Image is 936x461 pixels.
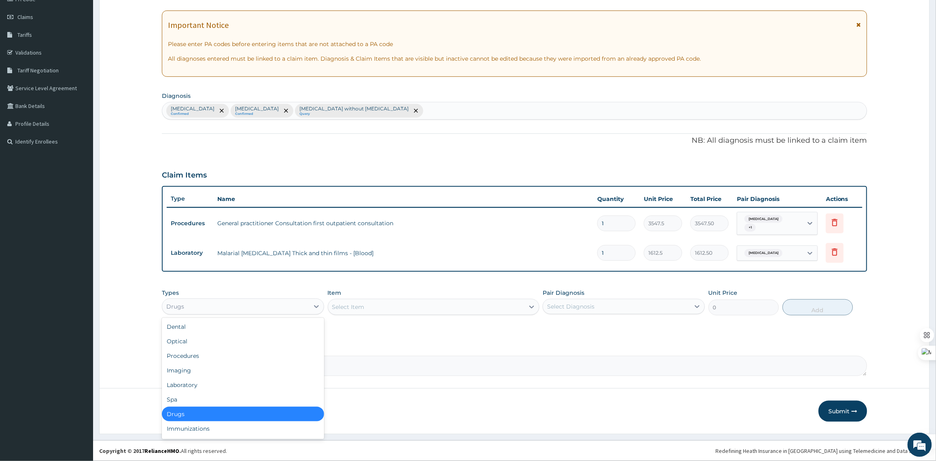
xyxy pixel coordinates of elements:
[213,215,593,231] td: General practitioner Consultation first outpatient consultation
[166,302,184,311] div: Drugs
[17,31,32,38] span: Tariffs
[299,112,409,116] small: Query
[162,290,179,296] label: Types
[235,112,279,116] small: Confirmed
[162,319,324,334] div: Dental
[171,112,214,116] small: Confirmed
[17,67,59,74] span: Tariff Negotiation
[640,191,686,207] th: Unit Price
[218,107,225,114] span: remove selection option
[162,345,867,351] label: Comment
[819,401,867,422] button: Submit
[99,447,181,455] strong: Copyright © 2017 .
[15,40,33,61] img: d_794563401_company_1708531726252_794563401
[328,289,342,297] label: Item
[162,421,324,436] div: Immunizations
[412,107,420,114] span: remove selection option
[167,191,213,206] th: Type
[299,106,409,112] p: [MEDICAL_DATA] without [MEDICAL_DATA]
[213,191,593,207] th: Name
[543,289,584,297] label: Pair Diagnosis
[745,215,783,223] span: [MEDICAL_DATA]
[162,135,867,146] p: NB: All diagnosis must be linked to a claim item
[745,224,756,232] span: + 1
[47,102,112,184] span: We're online!
[162,407,324,421] div: Drugs
[42,45,136,56] div: Chat with us now
[171,106,214,112] p: [MEDICAL_DATA]
[593,191,640,207] th: Quantity
[547,302,594,311] div: Select Diagnosis
[133,4,152,23] div: Minimize live chat window
[716,447,930,455] div: Redefining Heath Insurance in [GEOGRAPHIC_DATA] using Telemedicine and Data Science!
[733,191,822,207] th: Pair Diagnosis
[783,299,853,315] button: Add
[167,216,213,231] td: Procedures
[213,245,593,261] td: Malarial [MEDICAL_DATA] Thick and thin films - [Blood]
[167,245,213,260] td: Laboratory
[162,334,324,349] div: Optical
[144,447,179,455] a: RelianceHMO
[745,249,783,257] span: [MEDICAL_DATA]
[162,171,207,180] h3: Claim Items
[162,349,324,363] div: Procedures
[162,92,191,100] label: Diagnosis
[162,378,324,392] div: Laboratory
[4,221,154,249] textarea: Type your message and hit 'Enter'
[168,55,861,63] p: All diagnoses entered must be linked to a claim item. Diagnosis & Claim Items that are visible bu...
[162,436,324,450] div: Others
[162,392,324,407] div: Spa
[686,191,733,207] th: Total Price
[332,303,365,311] div: Select Item
[709,289,738,297] label: Unit Price
[822,191,862,207] th: Actions
[168,40,861,48] p: Please enter PA codes before entering items that are not attached to a PA code
[162,363,324,378] div: Imaging
[93,440,936,461] footer: All rights reserved.
[168,21,229,30] h1: Important Notice
[282,107,290,114] span: remove selection option
[17,13,33,21] span: Claims
[235,106,279,112] p: [MEDICAL_DATA]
